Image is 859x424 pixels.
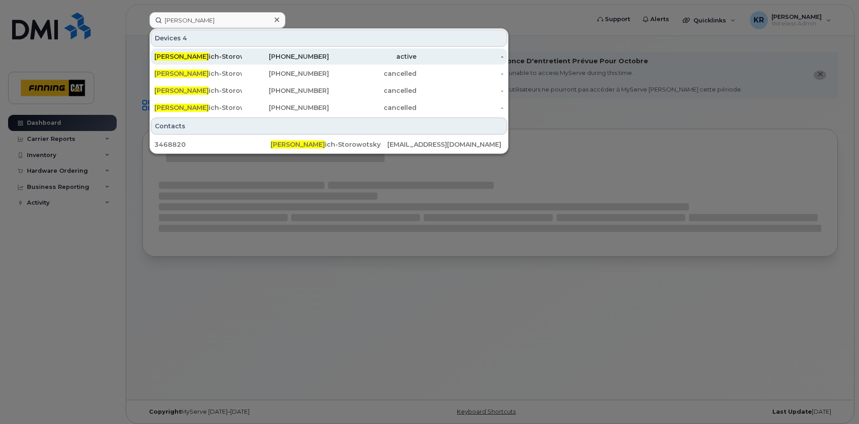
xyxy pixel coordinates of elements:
[154,104,209,112] span: [PERSON_NAME]
[271,140,387,149] div: ich-Storowotsky
[242,103,329,112] div: [PHONE_NUMBER]
[151,100,507,116] a: [PERSON_NAME]ich-Storowotsky[PHONE_NUMBER]cancelled-
[154,86,242,95] div: ich-Storowotsky
[329,86,416,95] div: cancelled
[151,66,507,82] a: [PERSON_NAME]ich-Storowotsky[PHONE_NUMBER]cancelled-
[183,34,187,43] span: 4
[154,52,209,61] span: [PERSON_NAME]
[151,83,507,99] a: [PERSON_NAME]ich-Storowotsky[PHONE_NUMBER]cancelled-
[416,103,504,112] div: -
[329,69,416,78] div: cancelled
[154,52,242,61] div: ich-Storowotsky
[154,70,209,78] span: [PERSON_NAME]
[416,86,504,95] div: -
[154,140,271,149] div: 3468820
[820,385,852,417] iframe: Messenger Launcher
[151,48,507,65] a: [PERSON_NAME]ich-Storowotsky[PHONE_NUMBER]active-
[151,30,507,47] div: Devices
[242,69,329,78] div: [PHONE_NUMBER]
[242,86,329,95] div: [PHONE_NUMBER]
[329,103,416,112] div: cancelled
[416,69,504,78] div: -
[387,140,504,149] div: [EMAIL_ADDRESS][DOMAIN_NAME]
[154,87,209,95] span: [PERSON_NAME]
[154,69,242,78] div: ich-Storowotsky
[242,52,329,61] div: [PHONE_NUMBER]
[151,136,507,153] a: 3468820[PERSON_NAME]ich-Storowotsky[EMAIL_ADDRESS][DOMAIN_NAME]
[416,52,504,61] div: -
[151,118,507,135] div: Contacts
[329,52,416,61] div: active
[271,140,325,149] span: [PERSON_NAME]
[154,103,242,112] div: ich-Storowotsky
